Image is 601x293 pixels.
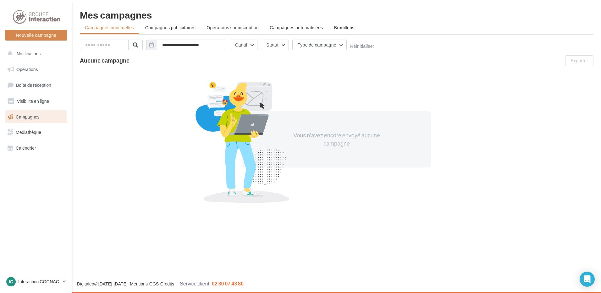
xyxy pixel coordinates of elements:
span: Notifications [17,51,41,56]
a: Calendrier [4,141,69,155]
span: Opérations [16,67,38,72]
span: Brouillons [334,25,355,30]
span: Aucune campagne [80,57,130,64]
div: Open Intercom Messenger [580,272,595,287]
span: Calendrier [16,145,36,151]
span: Boîte de réception [16,82,51,88]
button: Nouvelle campagne [5,30,67,41]
a: CGS [149,281,159,286]
div: Mes campagnes [80,10,593,19]
span: 02 30 07 43 80 [212,280,244,286]
p: Interaction COGNAC [18,279,60,285]
button: Canal [230,40,257,50]
a: Opérations [4,63,69,76]
span: Campagnes automatisées [270,25,323,30]
button: Type de campagne [292,40,347,50]
a: Crédits [160,281,174,286]
button: Notifications [4,47,66,60]
a: Visibilité en ligne [4,95,69,108]
a: IC Interaction COGNAC [5,276,67,288]
button: Statut [261,40,289,50]
div: Vous n'avez encore envoyé aucune campagne [283,131,391,147]
a: Campagnes [4,110,69,124]
span: Médiathèque [16,130,41,135]
span: Visibilité en ligne [17,98,49,104]
span: Campagnes [16,114,40,119]
a: Digitaleo [77,281,94,286]
button: Exporter [565,55,593,66]
a: Médiathèque [4,126,69,139]
button: Réinitialiser [350,44,374,49]
span: Service client [180,280,209,286]
span: IC [9,279,13,285]
span: Campagnes publicitaires [145,25,196,30]
span: © [DATE]-[DATE] - - - [77,281,244,286]
a: Boîte de réception [4,78,69,92]
span: Operations sur inscription [207,25,259,30]
a: Mentions [130,281,148,286]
